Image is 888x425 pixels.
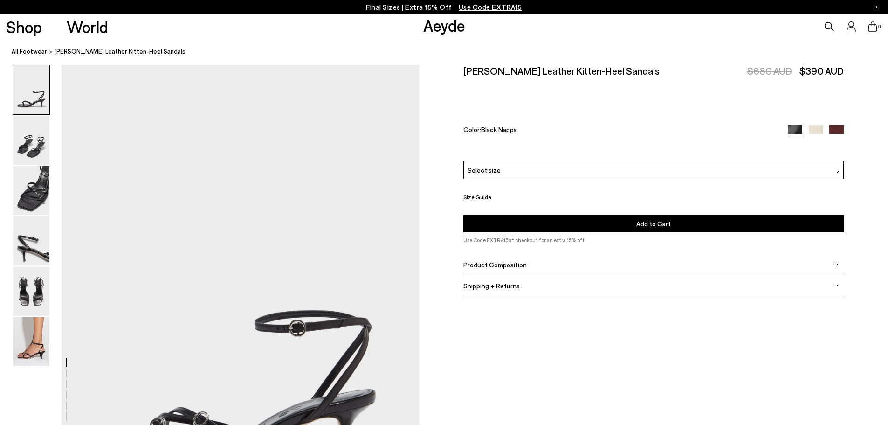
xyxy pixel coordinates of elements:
img: Libby Leather Kitten-Heel Sandals - Image 5 [13,267,49,316]
span: Black Nappa [481,125,517,133]
span: 0 [877,24,882,29]
span: Select size [468,165,501,175]
span: $680 AUD [747,65,792,77]
img: svg%3E [834,262,839,267]
img: svg%3E [835,169,840,174]
span: $390 AUD [799,65,844,77]
a: 0 [868,21,877,32]
img: Libby Leather Kitten-Heel Sandals - Image 4 [13,216,49,265]
img: Libby Leather Kitten-Heel Sandals - Image 3 [13,166,49,215]
img: Libby Leather Kitten-Heel Sandals - Image 6 [13,317,49,366]
button: Add to Cart [463,215,844,232]
img: Libby Leather Kitten-Heel Sandals - Image 2 [13,116,49,165]
nav: breadcrumb [12,39,888,65]
button: Size Guide [463,191,491,203]
a: Aeyde [423,15,465,35]
span: Navigate to /collections/ss25-final-sizes [459,3,522,11]
img: Libby Leather Kitten-Heel Sandals - Image 1 [13,65,49,114]
span: Shipping + Returns [463,282,520,290]
p: Use Code EXTRA15 at checkout for an extra 15% off [463,236,844,244]
span: Add to Cart [636,220,671,228]
a: Shop [6,19,42,35]
h2: [PERSON_NAME] Leather Kitten-Heel Sandals [463,65,660,77]
span: [PERSON_NAME] Leather Kitten-Heel Sandals [55,47,186,56]
a: All Footwear [12,47,47,56]
div: Color: [463,125,776,136]
a: World [67,19,108,35]
img: svg%3E [834,283,839,288]
p: Final Sizes | Extra 15% Off [366,1,522,13]
span: Product Composition [463,261,527,269]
